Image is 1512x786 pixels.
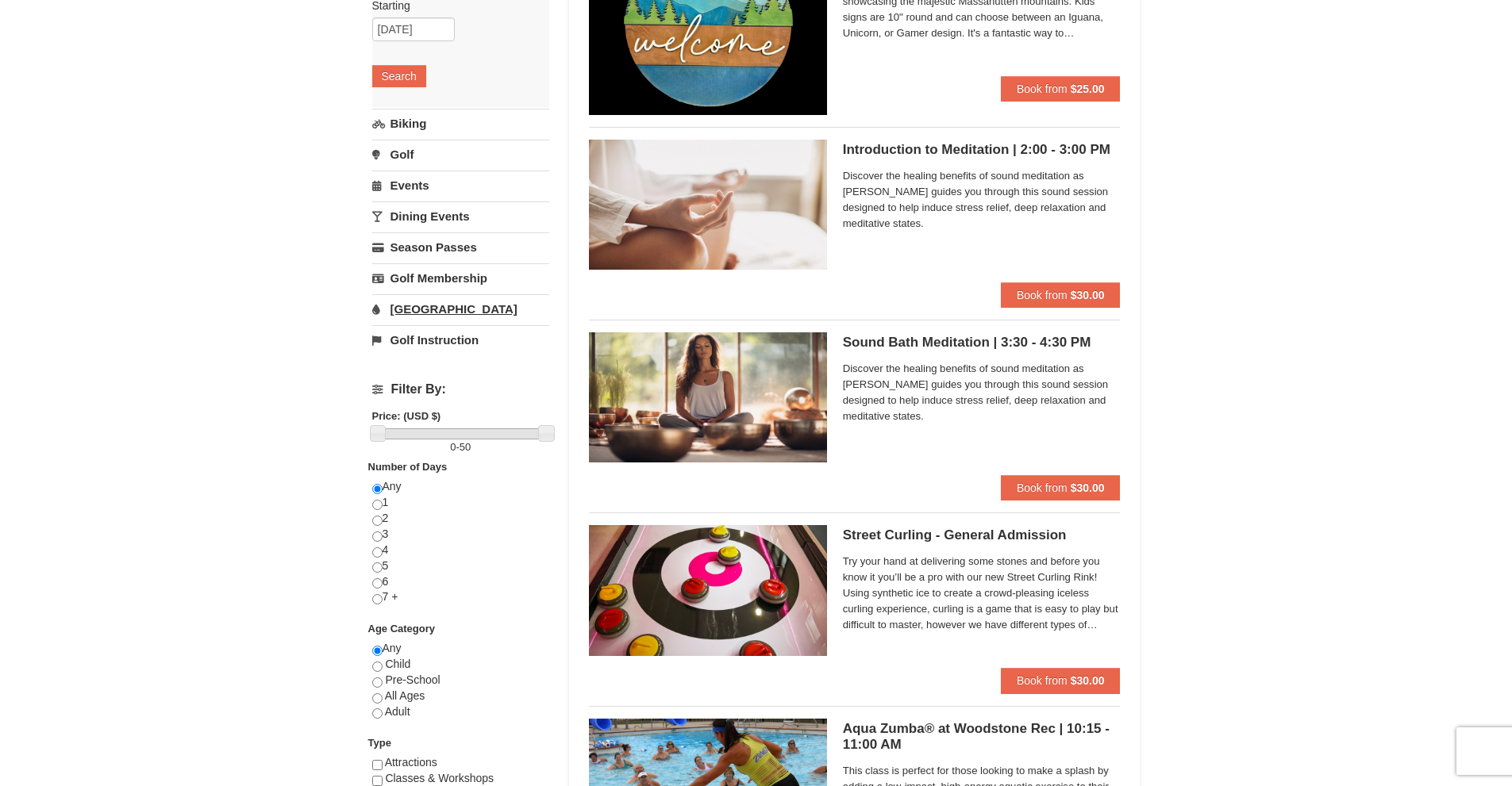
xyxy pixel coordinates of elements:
[843,335,1121,351] h5: Sound Bath Meditation | 3:30 - 4:30 PM
[385,658,410,670] span: Child
[372,479,549,621] div: Any 1 2 3 4 5 6 7 +
[1001,475,1121,500] button: Book from $30.00
[1017,289,1068,301] span: Book from
[589,525,827,655] img: 15390471-88-44377514.jpg
[372,65,426,87] button: Search
[1001,282,1121,308] button: Book from $30.00
[372,171,549,200] a: Events
[1017,82,1068,95] span: Book from
[372,294,549,324] a: [GEOGRAPHIC_DATA]
[589,140,827,270] img: 18871151-47-855d39d5.jpg
[843,527,1121,543] h5: Street Curling - General Admission
[843,168,1121,232] span: Discover the healing benefits of sound meditation as [PERSON_NAME] guides you through this sound ...
[450,441,456,453] span: 0
[372,410,441,422] strong: Price: (USD $)
[589,332,827,462] img: 18871151-77-b4dd4412.jpg
[372,325,549,355] a: Golf Instruction
[372,140,549,169] a: Golf
[843,142,1121,158] h5: Introduction to Meditation | 2:00 - 3:00 PM
[1001,76,1121,102] button: Book from $25.00
[1017,674,1068,687] span: Book from
[843,361,1121,424] span: Discover the healing benefits of sound meditation as [PERSON_NAME] guides you through this sound ...
[372,232,549,262] a: Season Passes
[385,756,437,769] span: Attractions
[372,109,549,138] a: Biking
[368,461,448,473] strong: Number of Days
[372,382,549,397] h4: Filter By:
[1071,674,1105,687] strong: $30.00
[372,263,549,293] a: Golf Membership
[385,705,410,718] span: Adult
[1017,481,1068,494] span: Book from
[385,673,440,686] span: Pre-School
[385,772,494,784] span: Classes & Workshops
[843,554,1121,633] span: Try your hand at delivering some stones and before you know it you’ll be a pro with our new Stree...
[368,623,436,635] strong: Age Category
[368,737,391,749] strong: Type
[372,439,549,455] label: -
[1071,289,1105,301] strong: $30.00
[385,689,425,702] span: All Ages
[372,641,549,735] div: Any
[1071,82,1105,95] strong: $25.00
[1001,668,1121,693] button: Book from $30.00
[460,441,471,453] span: 50
[372,201,549,231] a: Dining Events
[1071,481,1105,494] strong: $30.00
[843,721,1121,753] h5: Aqua Zumba® at Woodstone Rec | 10:15 - 11:00 AM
